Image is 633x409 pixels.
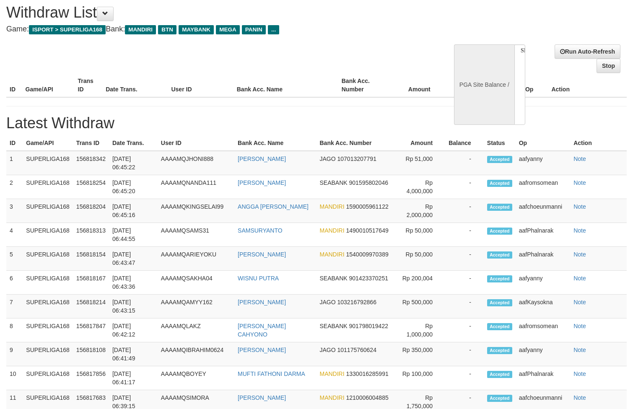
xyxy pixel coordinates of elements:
a: SAMSURYANTO [238,227,283,234]
td: aafyanny [516,151,570,175]
td: [DATE] 06:45:20 [109,175,158,199]
a: [PERSON_NAME] [238,299,286,305]
a: Note [573,155,586,162]
a: MUFTI FATHONI DARMA [238,370,305,377]
td: Rp 500,000 [397,295,445,318]
span: 1590005961122 [346,203,389,210]
td: 156818154 [73,247,109,271]
span: Accepted [487,395,512,402]
td: AAAAMQBOYEY [158,366,234,390]
td: aafPhalnarak [516,366,570,390]
td: AAAAMQSAMS31 [158,223,234,247]
th: Bank Acc. Name [233,73,338,97]
td: AAAAMQIBRAHIM0624 [158,342,234,366]
th: Bank Acc. Number [316,135,397,151]
th: Bank Acc. Name [234,135,316,151]
span: BTN [158,25,176,34]
span: 107013207791 [337,155,376,162]
span: JAGO [319,155,335,162]
td: - [445,271,484,295]
span: MANDIRI [319,203,344,210]
span: SEABANK [319,179,347,186]
span: Accepted [487,371,512,378]
span: ... [268,25,279,34]
td: 156818342 [73,151,109,175]
td: Rp 2,000,000 [397,199,445,223]
td: 156818214 [73,295,109,318]
th: Op [522,73,548,97]
td: SUPERLIGA168 [23,151,73,175]
td: SUPERLIGA168 [23,175,73,199]
td: [DATE] 06:41:17 [109,366,158,390]
td: SUPERLIGA168 [23,342,73,366]
th: Status [484,135,516,151]
td: AAAAMQLAKZ [158,318,234,342]
span: 901595802046 [349,179,388,186]
th: Action [548,73,627,97]
td: [DATE] 06:45:16 [109,199,158,223]
span: Accepted [487,299,512,306]
span: 901798019422 [349,323,388,329]
td: aafKaysokna [516,295,570,318]
td: 156818313 [73,223,109,247]
span: MAYBANK [179,25,214,34]
span: Accepted [487,275,512,282]
h1: Withdraw List [6,4,414,21]
a: Note [573,323,586,329]
td: Rp 51,000 [397,151,445,175]
a: Note [573,370,586,377]
span: JAGO [319,299,335,305]
td: - [445,223,484,247]
span: 901423370251 [349,275,388,282]
th: Bank Acc. Number [338,73,391,97]
td: SUPERLIGA168 [23,223,73,247]
span: Accepted [487,204,512,211]
td: aafromsomean [516,175,570,199]
td: [DATE] 06:45:22 [109,151,158,175]
td: AAAAMQJHONI888 [158,151,234,175]
th: User ID [158,135,234,151]
td: SUPERLIGA168 [23,271,73,295]
span: MEGA [216,25,240,34]
span: Accepted [487,251,512,259]
span: MANDIRI [125,25,156,34]
td: 156818254 [73,175,109,199]
a: [PERSON_NAME] [238,155,286,162]
td: 3 [6,199,23,223]
td: 156818108 [73,342,109,366]
th: ID [6,135,23,151]
span: 101175760624 [337,347,376,353]
td: AAAAMQNANDA111 [158,175,234,199]
td: 5 [6,247,23,271]
a: Note [573,203,586,210]
td: Rp 4,000,000 [397,175,445,199]
td: 10 [6,366,23,390]
td: Rp 50,000 [397,223,445,247]
span: ISPORT > SUPERLIGA168 [29,25,106,34]
th: Op [516,135,570,151]
span: MANDIRI [319,370,344,377]
td: AAAAMQSAKHA04 [158,271,234,295]
span: 1540009970389 [346,251,389,258]
td: aafPhalnarak [516,223,570,247]
td: - [445,247,484,271]
td: Rp 1,000,000 [397,318,445,342]
span: 1210006004885 [346,394,389,401]
span: 1490010517649 [346,227,389,234]
span: Accepted [487,347,512,354]
td: aafPhalnarak [516,247,570,271]
td: 1 [6,151,23,175]
td: - [445,342,484,366]
a: Note [573,179,586,186]
span: PANIN [242,25,266,34]
th: Balance [443,73,491,97]
a: [PERSON_NAME] CAHYONO [238,323,286,338]
td: Rp 50,000 [397,247,445,271]
td: [DATE] 06:43:15 [109,295,158,318]
td: - [445,318,484,342]
td: AAAAMQKINGSELAI99 [158,199,234,223]
td: aafchoeunmanni [516,199,570,223]
span: SEABANK [319,323,347,329]
th: Action [570,135,627,151]
td: - [445,199,484,223]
